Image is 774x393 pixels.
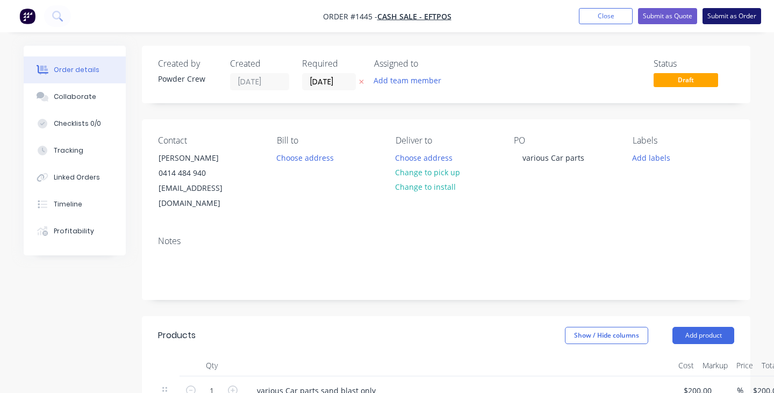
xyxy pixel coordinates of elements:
[389,150,458,165] button: Choose address
[180,355,244,376] div: Qty
[377,11,451,22] a: Cash Sale - EFTPOS
[672,327,734,344] button: Add product
[24,83,126,110] button: Collaborate
[703,8,761,24] button: Submit as Order
[277,135,378,146] div: Bill to
[54,226,94,236] div: Profitability
[565,327,648,344] button: Show / Hide columns
[698,355,732,376] div: Markup
[24,137,126,164] button: Tracking
[24,110,126,137] button: Checklists 0/0
[627,150,676,165] button: Add labels
[302,59,361,69] div: Required
[54,173,100,182] div: Linked Orders
[271,150,340,165] button: Choose address
[159,166,248,181] div: 0414 484 940
[158,135,260,146] div: Contact
[654,59,734,69] div: Status
[54,146,83,155] div: Tracking
[54,199,82,209] div: Timeline
[24,218,126,245] button: Profitability
[159,151,248,166] div: [PERSON_NAME]
[323,11,377,22] span: Order #1445 -
[158,329,196,342] div: Products
[374,59,482,69] div: Assigned to
[389,165,465,180] button: Change to pick up
[159,181,248,211] div: [EMAIL_ADDRESS][DOMAIN_NAME]
[158,73,217,84] div: Powder Crew
[24,164,126,191] button: Linked Orders
[24,191,126,218] button: Timeline
[579,8,633,24] button: Close
[374,73,447,88] button: Add team member
[230,59,289,69] div: Created
[19,8,35,24] img: Factory
[54,65,99,75] div: Order details
[654,73,718,87] span: Draft
[638,8,697,24] button: Submit as Quote
[158,59,217,69] div: Created by
[732,355,757,376] div: Price
[149,150,257,211] div: [PERSON_NAME]0414 484 940[EMAIL_ADDRESS][DOMAIN_NAME]
[368,73,447,88] button: Add team member
[514,135,615,146] div: PO
[389,180,461,194] button: Change to install
[54,119,101,128] div: Checklists 0/0
[633,135,734,146] div: Labels
[674,355,698,376] div: Cost
[514,150,593,166] div: various Car parts
[396,135,497,146] div: Deliver to
[24,56,126,83] button: Order details
[158,236,734,246] div: Notes
[54,92,96,102] div: Collaborate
